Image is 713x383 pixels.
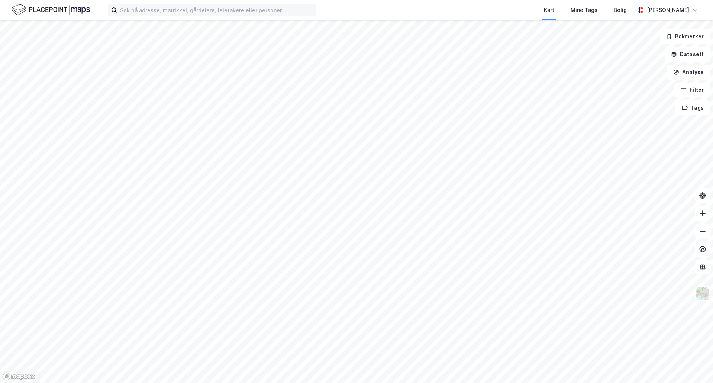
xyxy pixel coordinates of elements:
input: Søk på adresse, matrikkel, gårdeiere, leietakere eller personer [117,4,316,16]
div: [PERSON_NAME] [647,6,689,15]
img: logo.f888ab2527a4732fd821a326f86c7f29.svg [12,3,90,16]
iframe: Chat Widget [676,347,713,383]
div: Bolig [614,6,627,15]
div: Mine Tags [571,6,597,15]
div: Kontrollprogram for chat [676,347,713,383]
div: Kart [544,6,554,15]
